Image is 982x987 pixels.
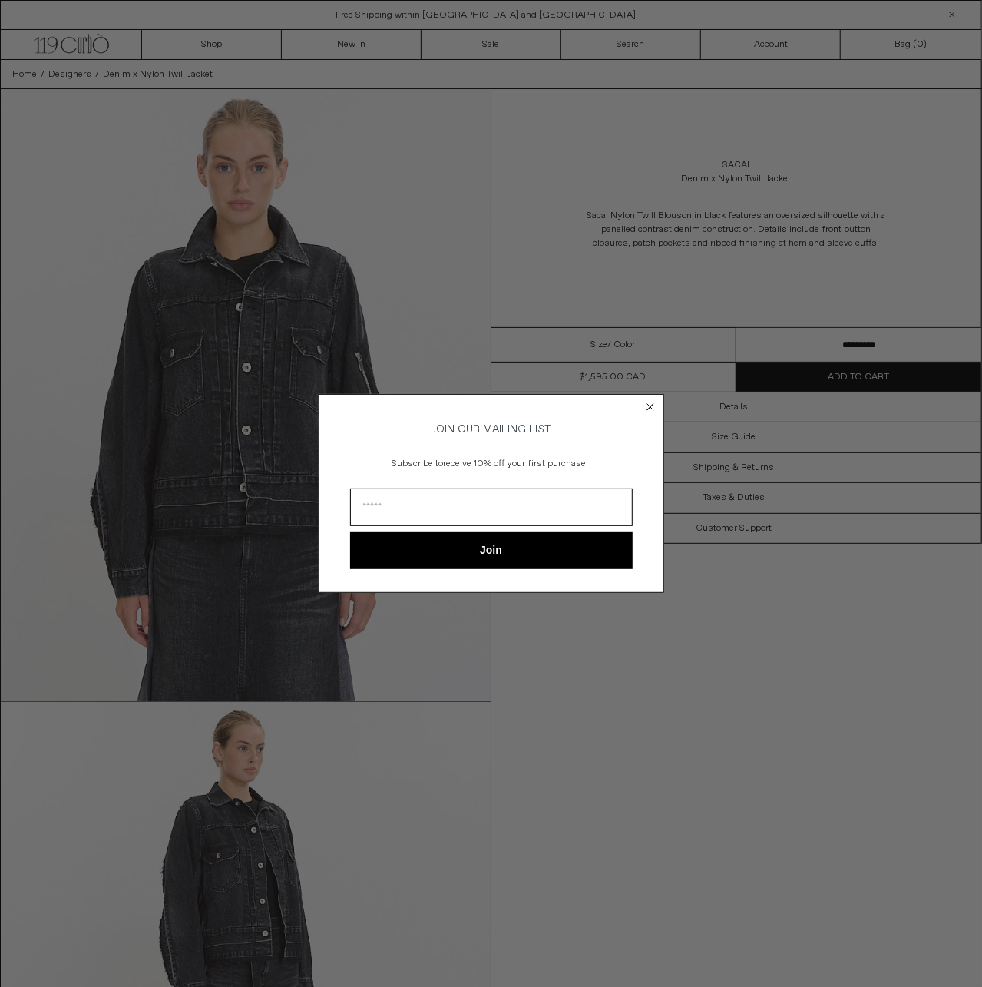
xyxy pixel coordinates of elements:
[350,489,633,526] input: Email
[392,458,443,470] span: Subscribe to
[443,458,586,470] span: receive 10% off your first purchase
[643,399,658,415] button: Close dialog
[350,532,633,569] button: Join
[431,422,552,436] span: JOIN OUR MAILING LIST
